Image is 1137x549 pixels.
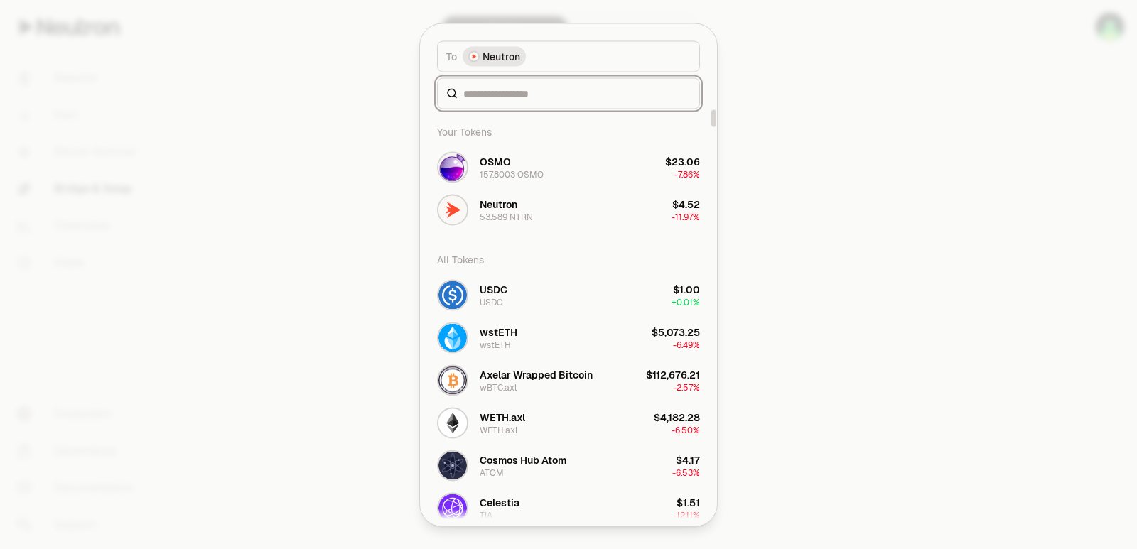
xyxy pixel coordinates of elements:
div: ATOM [480,467,504,478]
div: Axelar Wrapped Bitcoin [480,367,593,381]
button: USDC LogoUSDCUSDC$1.00+0.01% [429,273,708,316]
div: $4.52 [672,197,700,211]
span: -6.50% [672,424,700,435]
div: Your Tokens [429,117,708,146]
button: TIA LogoCelestiaTIA$1.51-12.11% [429,487,708,529]
img: WETH.axl Logo [438,408,467,437]
button: wstETH LogowstETHwstETH$5,073.25-6.49% [429,316,708,359]
img: OSMO Logo [438,153,467,181]
div: WETH.axl [480,410,525,424]
img: USDC Logo [438,281,467,309]
div: wstETH [480,339,511,350]
div: $112,676.21 [646,367,700,381]
img: TIA Logo [438,494,467,522]
span: -11.97% [672,211,700,222]
span: -7.86% [674,168,700,180]
span: -6.49% [673,339,700,350]
div: $4,182.28 [654,410,700,424]
button: ToNeutron LogoNeutron [437,40,700,72]
img: NTRN Logo [438,195,467,224]
img: wstETH Logo [438,323,467,352]
span: + 0.01% [672,296,700,308]
button: wBTC.axl LogoAxelar Wrapped BitcoinwBTC.axl$112,676.21-2.57% [429,359,708,401]
span: -2.57% [673,381,700,393]
button: ATOM LogoCosmos Hub AtomATOM$4.17-6.53% [429,444,708,487]
div: All Tokens [429,245,708,273]
div: OSMO [480,154,511,168]
button: WETH.axl LogoWETH.axlWETH.axl$4,182.28-6.50% [429,401,708,444]
div: WETH.axl [480,424,517,435]
div: wstETH [480,325,517,339]
div: Cosmos Hub Atom [480,452,566,467]
div: $23.06 [665,154,700,168]
div: 53.589 NTRN [480,211,533,222]
div: TIA [480,509,492,521]
div: Celestia [480,495,519,509]
img: Neutron Logo [470,52,478,60]
div: wBTC.axl [480,381,517,393]
div: $4.17 [676,452,700,467]
img: wBTC.axl Logo [438,366,467,394]
img: ATOM Logo [438,451,467,479]
span: -12.11% [673,509,700,521]
div: $1.51 [677,495,700,509]
div: USDC [480,296,502,308]
div: $5,073.25 [652,325,700,339]
button: NTRN LogoNeutron53.589 NTRN$4.52-11.97% [429,188,708,231]
button: OSMO LogoOSMO157.8003 OSMO$23.06-7.86% [429,146,708,188]
div: 157.8003 OSMO [480,168,544,180]
span: Neutron [483,49,520,63]
span: -6.53% [672,467,700,478]
div: USDC [480,282,507,296]
div: $1.00 [673,282,700,296]
span: To [446,49,457,63]
div: Neutron [480,197,517,211]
